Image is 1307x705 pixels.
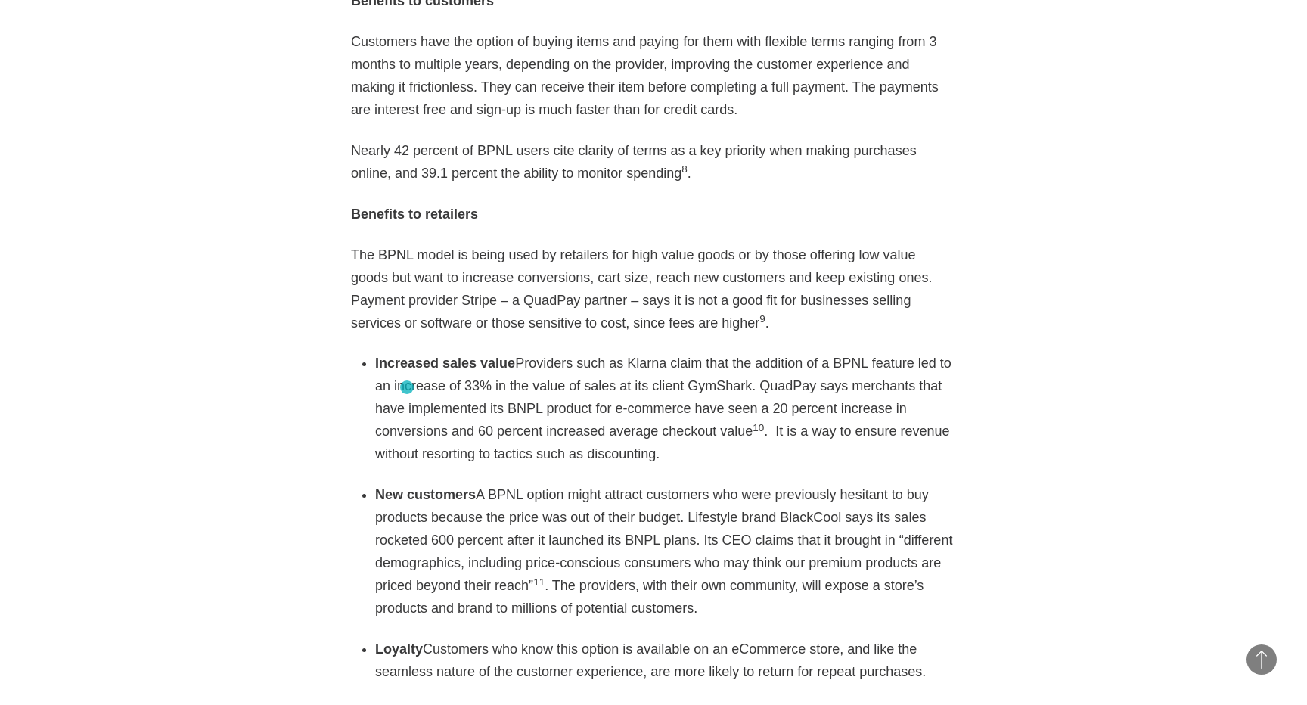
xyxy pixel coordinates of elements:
sup: 8 [681,163,688,175]
p: Customers have the option of buying items and paying for them with flexible terms ranging from 3 ... [351,30,956,121]
sup: 10 [753,422,764,433]
sup: 11 [533,576,545,588]
li: Customers who know this option is available on an eCommerce store, and like the seamless nature o... [375,638,956,683]
p: Nearly 42 percent of BPNL users cite clarity of terms as a key priority when making purchases onl... [351,139,956,185]
li: Providers such as Klarna claim that the addition of a BPNL feature led to an increase of 33% in t... [375,352,956,465]
button: Back to Top [1246,644,1277,675]
strong: New customers [375,487,476,502]
strong: Increased sales value [375,356,515,371]
strong: Loyalty [375,641,423,657]
strong: Benefits to retailers [351,207,478,222]
p: The BPNL model is being used by retailers for high value goods or by those offering low value goo... [351,244,956,334]
sup: 9 [759,313,765,325]
li: A BPNL option might attract customers who were previously hesitant to buy products because the pr... [375,483,956,620]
